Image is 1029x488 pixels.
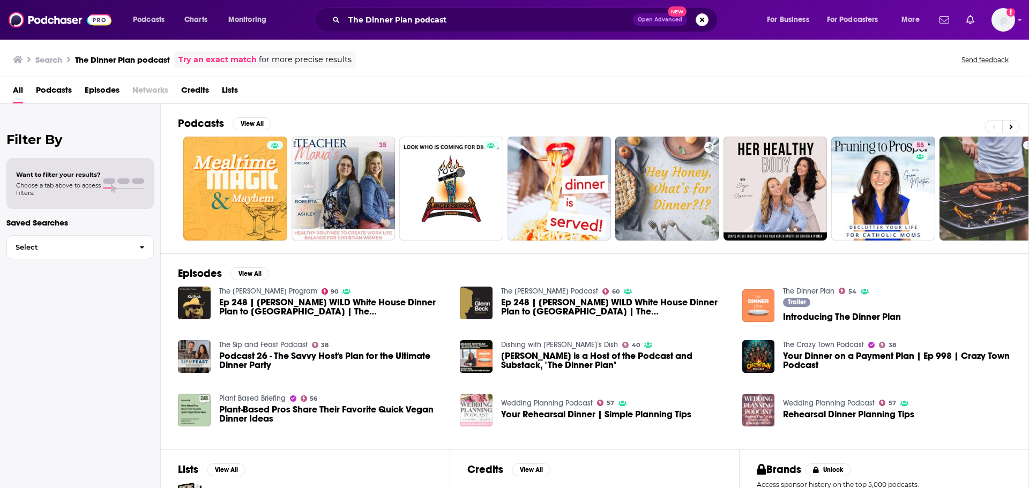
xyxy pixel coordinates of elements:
[912,141,928,149] a: 55
[460,340,493,373] img: Maggie Hoffman is a Host of the Podcast and Substack, "The Dinner Plan"
[806,463,851,476] button: Unlock
[991,8,1015,32] img: User Profile
[889,343,896,348] span: 38
[991,8,1015,32] span: Logged in as mdekoning
[757,463,801,476] h2: Brands
[312,342,329,348] a: 38
[344,11,633,28] input: Search podcasts, credits, & more...
[783,287,834,296] a: The Dinner Plan
[633,13,687,26] button: Open AdvancedNew
[827,12,878,27] span: For Podcasters
[916,140,924,151] span: 55
[991,8,1015,32] button: Show profile menu
[219,351,448,370] a: Podcast 26 - The Savvy Host's Plan for the Ultimate Dinner Party
[301,395,318,402] a: 56
[742,394,775,426] img: Rehearsal Dinner Planning Tips
[219,405,448,423] a: Plant-Based Pros Share Their Favorite Quick Vegan Dinner Ideas
[178,54,257,66] a: Try an exact match
[460,394,493,426] img: Your Rehearsal Dinner | Simple Planning Tips
[321,343,329,348] span: 38
[233,117,271,130] button: View All
[622,342,640,348] a: 40
[331,289,338,294] span: 90
[177,11,214,28] a: Charts
[879,400,896,406] a: 57
[901,12,920,27] span: More
[85,81,120,103] a: Episodes
[512,463,550,476] button: View All
[958,55,1012,64] button: Send feedback
[379,140,386,151] span: 35
[501,298,729,316] a: Ep 248 | Kid Rock’s WILD White House Dinner Plan to Unite America | The Glenn Beck Podcast
[13,81,23,103] span: All
[460,287,493,319] img: Ep 248 | Kid Rock’s WILD White House Dinner Plan to Unite America | The Glenn Beck Podcast
[181,81,209,103] a: Credits
[894,11,933,28] button: open menu
[178,340,211,373] img: Podcast 26 - The Savvy Host's Plan for the Ultimate Dinner Party
[36,81,72,103] a: Podcasts
[219,394,286,403] a: Plant Based Briefing
[178,463,198,476] h2: Lists
[292,137,396,241] a: 35
[742,289,775,322] img: Introducing The Dinner Plan
[6,235,154,259] button: Select
[501,351,729,370] span: [PERSON_NAME] is a Host of the Podcast and Substack, "The Dinner Plan"
[935,11,953,29] a: Show notifications dropdown
[501,340,618,349] a: Dishing with Stephanie's Dish
[230,267,269,280] button: View All
[831,137,935,241] a: 55
[783,410,914,419] a: Rehearsal Dinner Planning Tips
[501,298,729,316] span: Ep 248 | [PERSON_NAME] WILD White House Dinner Plan to [GEOGRAPHIC_DATA] | The [PERSON_NAME] Podcast
[178,394,211,426] img: Plant-Based Pros Share Their Favorite Quick Vegan Dinner Ideas
[467,463,503,476] h2: Credits
[222,81,238,103] a: Lists
[783,399,875,408] a: Wedding Planning Podcast
[501,410,691,419] a: Your Rehearsal Dinner | Simple Planning Tips
[839,288,856,294] a: 54
[259,54,352,66] span: for more precise results
[219,298,448,316] span: Ep 248 | [PERSON_NAME] WILD White House Dinner Plan to [GEOGRAPHIC_DATA] | The [PERSON_NAME] Podcast
[788,299,806,305] span: Trailer
[219,298,448,316] a: Ep 248 | Kid Rock’s WILD White House Dinner Plan to Unite America | The Glenn Beck Podcast
[219,340,308,349] a: The Sip and Feast Podcast
[501,287,598,296] a: The Glenn Beck Podcast
[742,340,775,373] img: Your Dinner on a Payment Plan | Ep 998 | Crazy Town Podcast
[178,117,224,130] h2: Podcasts
[228,12,266,27] span: Monitoring
[219,287,317,296] a: The Glenn Beck Program
[783,351,1011,370] span: Your Dinner on a Payment Plan | Ep 998 | Crazy Town Podcast
[783,312,901,321] a: Introducing The Dinner Plan
[125,11,178,28] button: open menu
[178,287,211,319] img: Ep 248 | Kid Rock’s WILD White House Dinner Plan to Unite America | The Glenn Beck Podcast
[1006,8,1015,17] svg: Add a profile image
[501,351,729,370] a: Maggie Hoffman is a Host of the Podcast and Substack, "The Dinner Plan"
[820,11,894,28] button: open menu
[638,17,682,22] span: Open Advanced
[178,267,269,280] a: EpisodesView All
[132,81,168,103] span: Networks
[501,399,593,408] a: Wedding Planning Podcast
[612,289,620,294] span: 60
[325,7,728,32] div: Search podcasts, credits, & more...
[879,342,896,348] a: 38
[178,117,271,130] a: PodcastsView All
[6,132,154,147] h2: Filter By
[207,463,245,476] button: View All
[16,171,101,178] span: Want to filter your results?
[184,12,207,27] span: Charts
